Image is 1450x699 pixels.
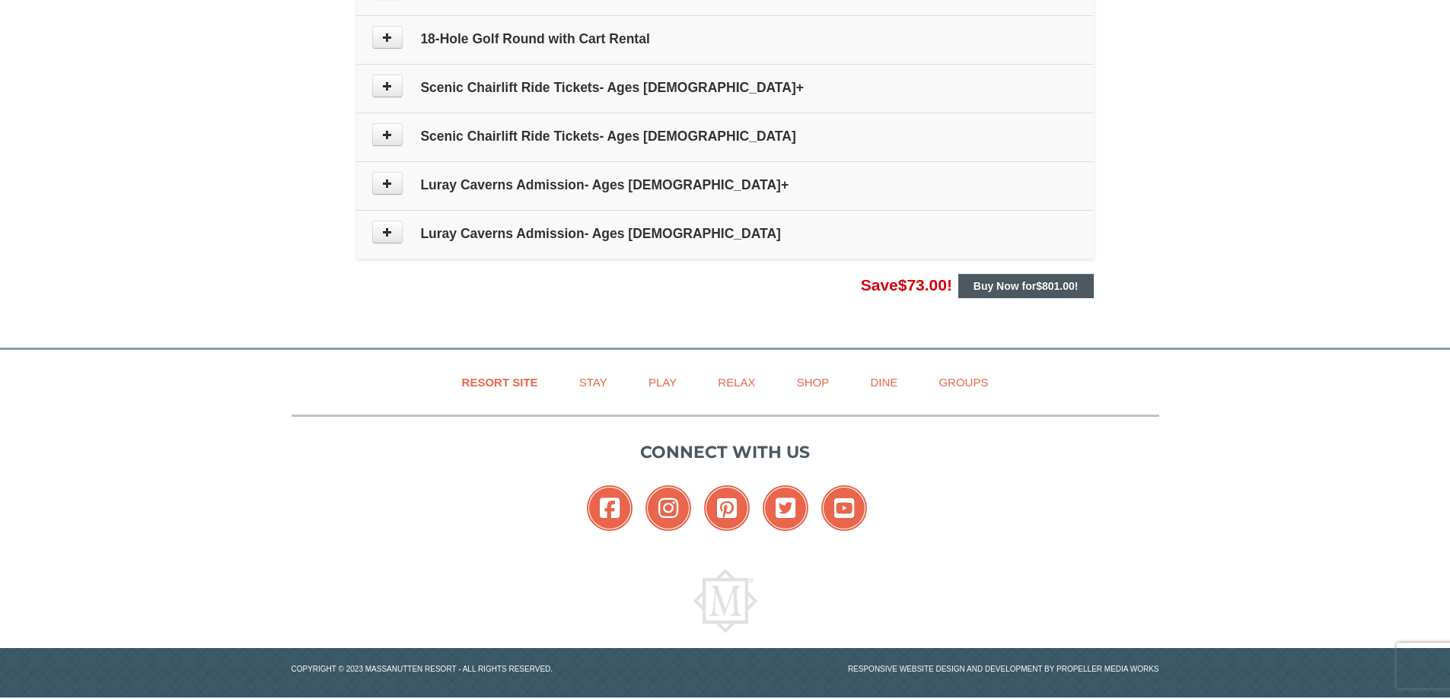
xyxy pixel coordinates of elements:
[919,365,1007,399] a: Groups
[372,31,1079,46] h4: 18-Hole Golf Round with Cart Rental
[861,276,952,294] span: Save !
[280,663,725,675] p: Copyright © 2023 Massanutten Resort - All Rights Reserved.
[974,280,1079,292] strong: Buy Now for !
[898,276,947,294] span: $73.00
[699,365,774,399] a: Relax
[292,440,1159,465] p: Connect with us
[443,365,557,399] a: Resort Site
[778,365,849,399] a: Shop
[560,365,626,399] a: Stay
[372,129,1079,144] h4: Scenic Chairlift Ride Tickets- Ages [DEMOGRAPHIC_DATA]
[848,665,1159,673] a: Responsive website design and development by Propeller Media Works
[693,569,757,633] img: Massanutten Resort Logo
[851,365,916,399] a: Dine
[1036,280,1075,292] span: $801.00
[372,177,1079,192] h4: Luray Caverns Admission- Ages [DEMOGRAPHIC_DATA]+
[372,80,1079,95] h4: Scenic Chairlift Ride Tickets- Ages [DEMOGRAPHIC_DATA]+
[629,365,696,399] a: Play
[958,274,1094,298] button: Buy Now for$801.00!
[372,226,1079,241] h4: Luray Caverns Admission- Ages [DEMOGRAPHIC_DATA]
